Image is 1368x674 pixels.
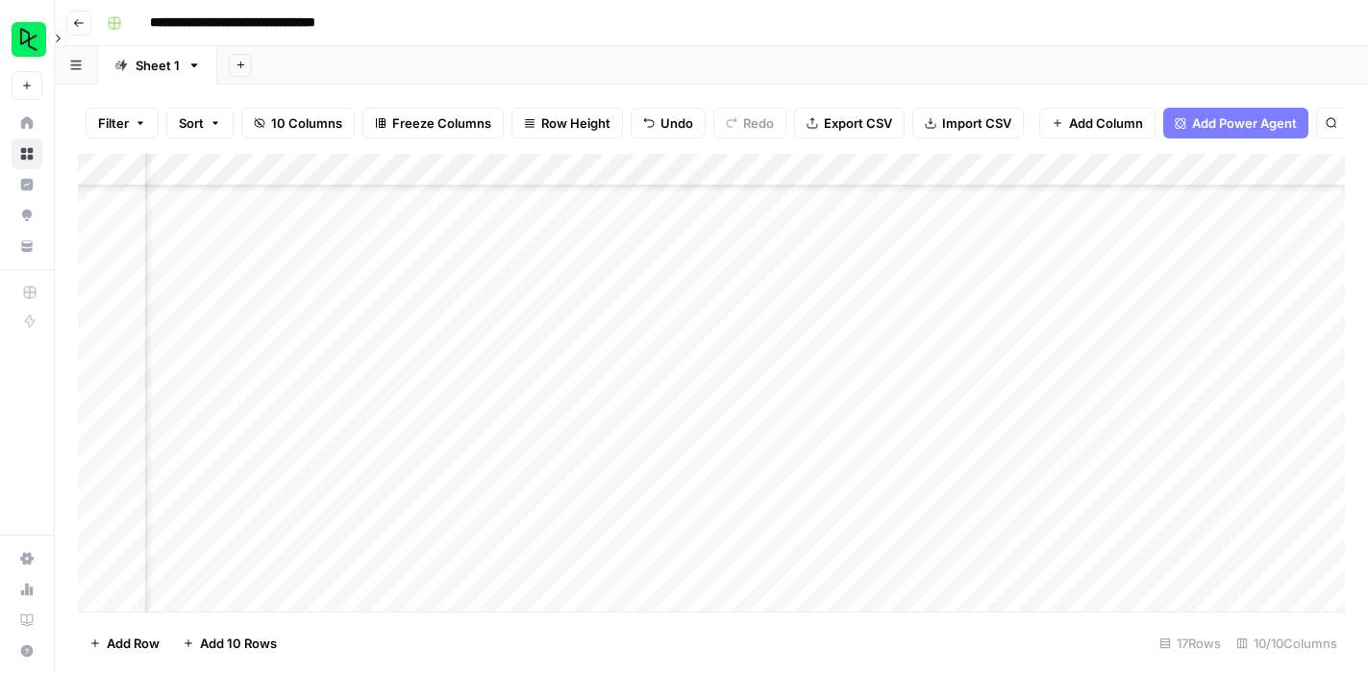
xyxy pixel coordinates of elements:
[1192,113,1297,133] span: Add Power Agent
[12,543,42,574] a: Settings
[86,108,159,138] button: Filter
[12,22,46,57] img: DataCamp Logo
[179,113,204,133] span: Sort
[98,113,129,133] span: Filter
[362,108,504,138] button: Freeze Columns
[713,108,786,138] button: Redo
[12,574,42,605] a: Usage
[12,605,42,636] a: Learning Hub
[1229,628,1345,659] div: 10/10 Columns
[200,634,277,653] span: Add 10 Rows
[541,113,610,133] span: Row Height
[12,169,42,200] a: Insights
[660,113,693,133] span: Undo
[78,628,171,659] button: Add Row
[12,231,42,262] a: Your Data
[392,113,491,133] span: Freeze Columns
[631,108,706,138] button: Undo
[1152,628,1229,659] div: 17 Rows
[511,108,623,138] button: Row Height
[12,138,42,169] a: Browse
[241,108,355,138] button: 10 Columns
[98,46,217,85] a: Sheet 1
[942,113,1011,133] span: Import CSV
[271,113,342,133] span: 10 Columns
[743,113,774,133] span: Redo
[171,628,288,659] button: Add 10 Rows
[166,108,234,138] button: Sort
[12,200,42,231] a: Opportunities
[12,15,42,63] button: Workspace: DataCamp
[794,108,905,138] button: Export CSV
[136,56,180,75] div: Sheet 1
[107,634,160,653] span: Add Row
[912,108,1024,138] button: Import CSV
[1069,113,1143,133] span: Add Column
[1039,108,1156,138] button: Add Column
[1163,108,1308,138] button: Add Power Agent
[12,108,42,138] a: Home
[824,113,892,133] span: Export CSV
[12,636,42,666] button: Help + Support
